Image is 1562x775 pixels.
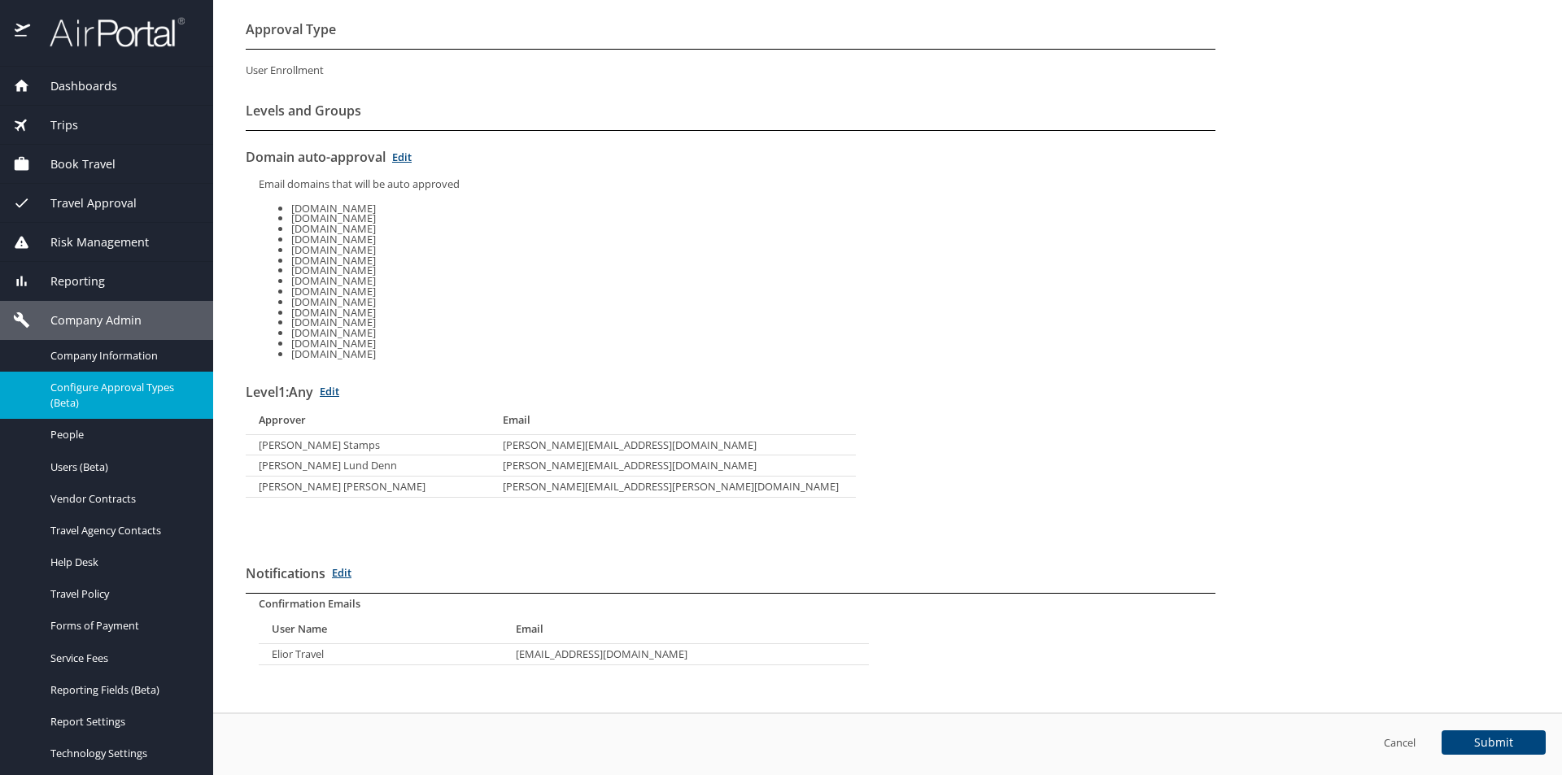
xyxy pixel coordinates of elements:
[50,586,194,602] span: Travel Policy
[30,311,142,329] span: Company Admin
[30,194,137,212] span: Travel Approval
[50,682,194,698] span: Reporting Fields (Beta)
[30,233,149,251] span: Risk Management
[30,116,78,134] span: Trips
[50,714,194,729] span: Report Settings
[392,150,412,164] a: Edit
[259,594,1215,615] h3: Confirmation Emails
[291,255,1215,266] li: [DOMAIN_NAME]
[30,155,116,173] span: Book Travel
[503,644,869,665] td: [EMAIL_ADDRESS][DOMAIN_NAME]
[291,265,1215,276] li: [DOMAIN_NAME]
[30,272,105,290] span: Reporting
[291,297,1215,307] li: [DOMAIN_NAME]
[490,405,856,435] th: Email
[246,405,490,435] th: Approver
[246,434,490,455] th: [PERSON_NAME] Stamps
[246,379,313,405] h2: Level 1 : Any
[246,98,361,124] h2: Levels and Groups
[1442,730,1546,755] button: Submit
[246,477,490,498] th: [PERSON_NAME] [PERSON_NAME]
[30,77,117,95] span: Dashboards
[50,746,194,761] span: Technology Settings
[291,317,1215,328] li: [DOMAIN_NAME]
[1474,737,1513,748] span: Submit
[50,651,194,666] span: Service Fees
[50,618,194,633] span: Forms of Payment
[50,380,194,411] span: Configure Approval Types (Beta)
[32,16,185,48] img: airportal-logo.png
[291,286,1215,297] li: [DOMAIN_NAME]
[291,234,1215,245] li: [DOMAIN_NAME]
[291,338,1215,349] li: [DOMAIN_NAME]
[291,276,1215,286] li: [DOMAIN_NAME]
[291,213,1215,224] li: [DOMAIN_NAME]
[246,455,490,477] th: [PERSON_NAME] Lund Denn
[291,203,1215,214] li: [DOMAIN_NAME]
[50,523,194,538] span: Travel Agency Contacts
[503,614,869,644] th: Email
[291,224,1215,234] li: [DOMAIN_NAME]
[490,477,856,498] td: [PERSON_NAME][EMAIL_ADDRESS][PERSON_NAME][DOMAIN_NAME]
[291,328,1215,338] li: [DOMAIN_NAME]
[246,16,336,42] h2: Approval Type
[50,491,194,507] span: Vendor Contracts
[259,644,503,665] th: Elior Travel
[291,349,1215,359] li: [DOMAIN_NAME]
[320,384,339,398] a: Edit
[1384,735,1416,750] a: Cancel
[259,176,1215,193] p: Email domains that will be auto approved
[332,565,351,580] a: Edit
[246,144,386,170] h2: Domain auto-approval
[291,245,1215,255] li: [DOMAIN_NAME]
[246,63,1215,79] p: User Enrollment
[246,530,1215,541] p: spacing
[50,427,194,442] span: People
[50,459,194,475] span: Users (Beta)
[50,555,194,570] span: Help Desk
[15,16,32,48] img: icon-airportal.png
[246,560,325,586] h2: Notifications
[50,348,194,364] span: Company Information
[490,434,856,455] td: [PERSON_NAME][EMAIL_ADDRESS][DOMAIN_NAME]
[490,455,856,477] td: [PERSON_NAME][EMAIL_ADDRESS][DOMAIN_NAME]
[246,405,856,498] table: simple table
[291,307,1215,318] li: [DOMAIN_NAME]
[259,614,869,665] table: simple table
[259,614,503,644] th: User Name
